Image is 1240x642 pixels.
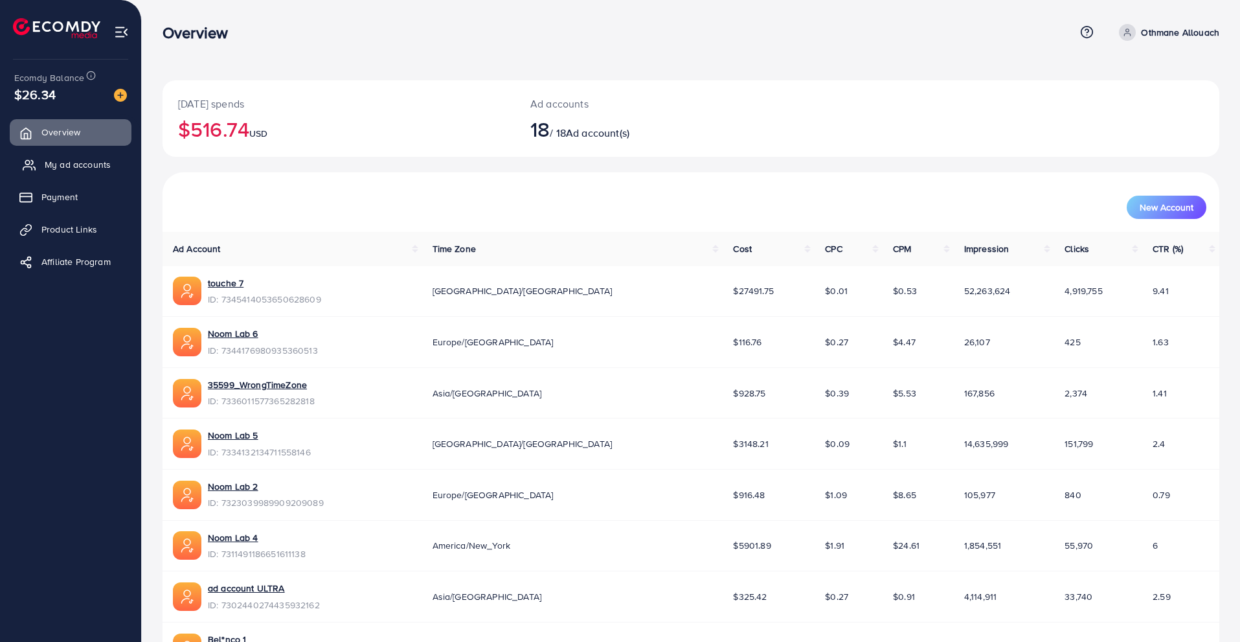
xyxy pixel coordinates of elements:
[1153,336,1169,349] span: 1.63
[178,117,499,141] h2: $516.74
[1153,488,1170,501] span: 0.79
[1065,590,1092,603] span: 33,740
[1114,24,1219,41] a: Othmane Allouach
[208,344,318,357] span: ID: 7344176980935360513
[208,429,311,442] a: Noom Lab 5
[1153,539,1158,552] span: 6
[1153,284,1169,297] span: 9.41
[530,117,763,141] h2: / 18
[433,242,476,255] span: Time Zone
[208,582,320,595] a: ad account ULTRA
[173,430,201,458] img: ic-ads-acc.e4c84228.svg
[825,590,848,603] span: $0.27
[1065,242,1089,255] span: Clicks
[1153,242,1183,255] span: CTR (%)
[173,582,201,611] img: ic-ads-acc.e4c84228.svg
[173,531,201,560] img: ic-ads-acc.e4c84228.svg
[1153,437,1165,450] span: 2.4
[825,387,849,400] span: $0.39
[733,590,767,603] span: $325.42
[1127,196,1206,219] button: New Account
[208,446,311,459] span: ID: 7334132134711558146
[10,119,131,145] a: Overview
[825,284,848,297] span: $0.01
[433,590,542,603] span: Asia/[GEOGRAPHIC_DATA]
[1185,584,1230,632] iframe: Chat
[964,336,990,349] span: 26,107
[208,496,324,509] span: ID: 7323039989909209089
[893,242,911,255] span: CPM
[1065,387,1087,400] span: 2,374
[964,242,1009,255] span: Impression
[14,71,84,84] span: Ecomdy Balance
[249,127,267,140] span: USD
[566,126,629,140] span: Ad account(s)
[733,284,773,297] span: $27491.75
[964,488,995,501] span: 105,977
[825,437,850,450] span: $0.09
[41,255,111,268] span: Affiliate Program
[45,158,111,171] span: My ad accounts
[178,96,499,111] p: [DATE] spends
[733,242,752,255] span: Cost
[10,216,131,242] a: Product Links
[433,284,613,297] span: [GEOGRAPHIC_DATA]/[GEOGRAPHIC_DATA]
[10,184,131,210] a: Payment
[208,378,315,391] a: 35599_WrongTimeZone
[893,336,916,349] span: $4.47
[733,539,771,552] span: $5901.89
[41,126,80,139] span: Overview
[893,387,916,400] span: $5.53
[825,336,848,349] span: $0.27
[964,590,997,603] span: 4,114,911
[893,488,916,501] span: $8.65
[208,277,321,290] a: touche 7
[14,85,56,104] span: $26.34
[893,539,919,552] span: $24.61
[208,599,320,612] span: ID: 7302440274435932162
[173,481,201,509] img: ic-ads-acc.e4c84228.svg
[173,379,201,407] img: ic-ads-acc.e4c84228.svg
[964,387,995,400] span: 167,856
[10,249,131,275] a: Affiliate Program
[733,437,768,450] span: $3148.21
[964,437,1009,450] span: 14,635,999
[208,327,318,340] a: Noom Lab 6
[173,242,221,255] span: Ad Account
[1140,203,1193,212] span: New Account
[893,284,917,297] span: $0.53
[1065,488,1081,501] span: 840
[208,293,321,306] span: ID: 7345414053650628609
[433,437,613,450] span: [GEOGRAPHIC_DATA]/[GEOGRAPHIC_DATA]
[433,336,554,349] span: Europe/[GEOGRAPHIC_DATA]
[733,387,765,400] span: $928.75
[1065,437,1093,450] span: 151,799
[893,590,915,603] span: $0.91
[114,25,129,40] img: menu
[433,387,542,400] span: Asia/[GEOGRAPHIC_DATA]
[1153,387,1167,400] span: 1.41
[733,336,761,349] span: $116.76
[208,480,324,493] a: Noom Lab 2
[530,96,763,111] p: Ad accounts
[1065,336,1080,349] span: 425
[1141,25,1219,40] p: Othmane Allouach
[13,18,100,38] img: logo
[825,242,842,255] span: CPC
[433,488,554,501] span: Europe/[GEOGRAPHIC_DATA]
[173,277,201,305] img: ic-ads-acc.e4c84228.svg
[825,488,847,501] span: $1.09
[964,539,1001,552] span: 1,854,551
[964,284,1011,297] span: 52,263,624
[433,539,511,552] span: America/New_York
[825,539,844,552] span: $1.91
[163,23,238,42] h3: Overview
[893,437,907,450] span: $1.1
[1065,284,1102,297] span: 4,919,755
[208,547,306,560] span: ID: 7311491186651611138
[114,89,127,102] img: image
[10,152,131,178] a: My ad accounts
[173,328,201,356] img: ic-ads-acc.e4c84228.svg
[1065,539,1093,552] span: 55,970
